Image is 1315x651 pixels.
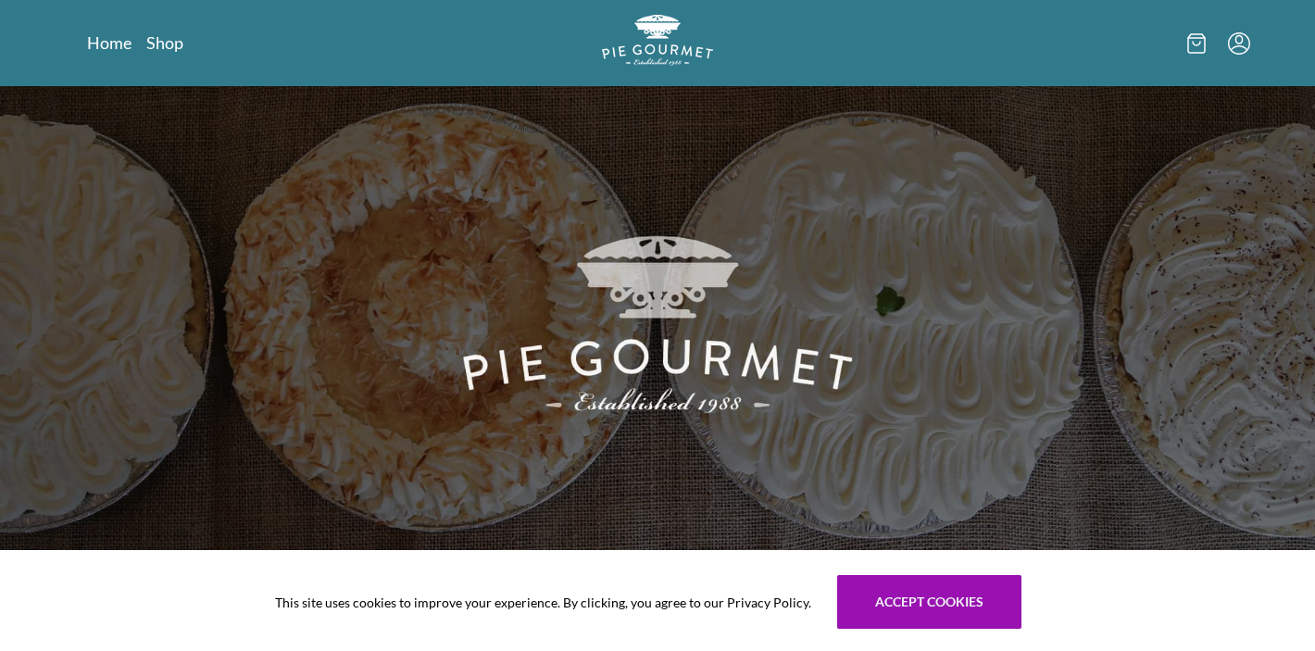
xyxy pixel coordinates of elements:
button: Accept cookies [837,575,1021,629]
a: Shop [146,31,183,54]
a: Logo [602,15,713,71]
img: logo [602,15,713,66]
span: This site uses cookies to improve your experience. By clicking, you agree to our Privacy Policy. [275,593,811,612]
a: Home [87,31,131,54]
button: Menu [1228,32,1250,55]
